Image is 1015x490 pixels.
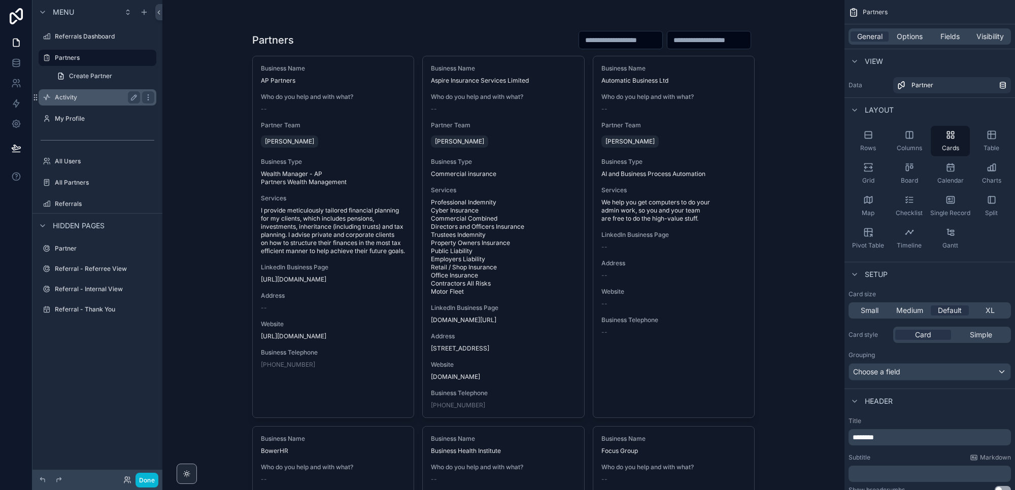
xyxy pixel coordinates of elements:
[69,72,112,80] span: Create Partner
[865,269,888,279] span: Setup
[931,158,970,189] button: Calendar
[39,28,156,45] a: Referrals Dashboard
[849,417,1011,425] label: Title
[861,305,878,316] span: Small
[39,281,156,297] a: Referral - Internal View
[39,153,156,169] a: All Users
[55,244,154,253] label: Partner
[39,50,156,66] a: Partners
[849,364,1010,380] div: Choose a field
[849,126,888,156] button: Rows
[972,191,1011,221] button: Split
[849,453,870,462] label: Subtitle
[39,196,156,212] a: Referrals
[972,158,1011,189] button: Charts
[931,223,970,254] button: Gantt
[55,54,150,62] label: Partners
[893,77,1011,93] a: Partner
[940,31,960,42] span: Fields
[865,105,894,115] span: Layout
[55,200,154,208] label: Referrals
[53,7,74,17] span: Menu
[849,351,875,359] label: Grouping
[915,330,931,340] span: Card
[55,115,154,123] label: My Profile
[930,209,970,217] span: Single Record
[136,473,158,487] button: Done
[55,157,154,165] label: All Users
[865,56,883,66] span: View
[55,265,154,273] label: Referral - Referree View
[931,126,970,156] button: Cards
[849,81,889,89] label: Data
[970,330,992,340] span: Simple
[849,158,888,189] button: Grid
[897,241,922,250] span: Timeline
[980,453,1011,462] span: Markdown
[970,453,1011,462] a: Markdown
[862,209,874,217] span: Map
[849,223,888,254] button: Pivot Table
[942,241,958,250] span: Gantt
[55,32,154,41] label: Referrals Dashboard
[849,290,876,298] label: Card size
[942,144,959,152] span: Cards
[849,363,1011,380] button: Choose a field
[55,305,154,313] label: Referral - Thank You
[51,68,156,84] a: Create Partner
[937,177,964,185] span: Calendar
[55,285,154,293] label: Referral - Internal View
[890,223,929,254] button: Timeline
[972,126,1011,156] button: Table
[986,305,995,316] span: XL
[852,241,884,250] span: Pivot Table
[860,144,876,152] span: Rows
[896,305,923,316] span: Medium
[890,126,929,156] button: Columns
[901,177,918,185] span: Board
[849,331,889,339] label: Card style
[982,177,1001,185] span: Charts
[862,177,874,185] span: Grid
[896,209,923,217] span: Checklist
[984,144,999,152] span: Table
[897,144,922,152] span: Columns
[39,261,156,277] a: Referral - Referree View
[55,179,154,187] label: All Partners
[976,31,1004,42] span: Visibility
[39,240,156,257] a: Partner
[897,31,923,42] span: Options
[985,209,998,217] span: Split
[55,93,136,101] label: Activity
[863,8,888,16] span: Partners
[911,81,933,89] span: Partner
[931,191,970,221] button: Single Record
[849,191,888,221] button: Map
[890,158,929,189] button: Board
[39,301,156,318] a: Referral - Thank You
[39,111,156,127] a: My Profile
[53,221,105,231] span: Hidden pages
[849,466,1011,482] div: scrollable content
[938,305,962,316] span: Default
[39,174,156,191] a: All Partners
[849,429,1011,445] div: scrollable content
[890,191,929,221] button: Checklist
[857,31,883,42] span: General
[39,89,156,106] a: Activity
[865,396,893,406] span: Header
